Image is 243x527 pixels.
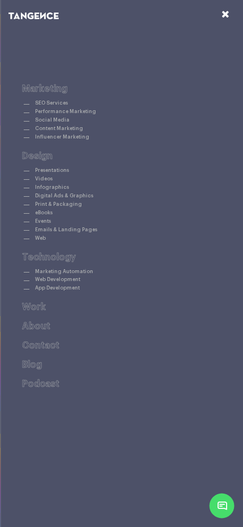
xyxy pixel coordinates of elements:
[35,219,51,224] a: Events
[35,168,69,173] a: Presentations
[22,360,42,369] a: Blog
[35,185,69,190] a: Infographics
[22,341,59,350] a: Contact
[22,379,59,388] a: Podcast
[22,151,221,161] h6: Design
[22,84,221,94] h6: Marketing
[35,118,70,123] a: Social Media
[35,277,80,282] a: Web Development
[22,303,46,312] a: Work
[35,193,93,198] a: Digital Ads & Graphics
[35,101,68,106] a: SEO Services
[35,135,89,140] a: Influencer Marketing
[22,322,50,331] a: About
[35,126,83,131] a: Content Marketing
[35,202,82,207] a: Print & Packaging
[35,236,46,241] a: Web
[35,210,53,215] a: eBooks
[35,269,93,274] a: Marketing Automation
[22,252,221,262] h6: Technology
[35,176,53,182] a: Videos
[35,227,97,232] a: Emails & Landing Pages
[210,494,235,519] span: Chat Widget
[35,286,80,291] a: App Development
[35,109,96,114] a: Performance Marketing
